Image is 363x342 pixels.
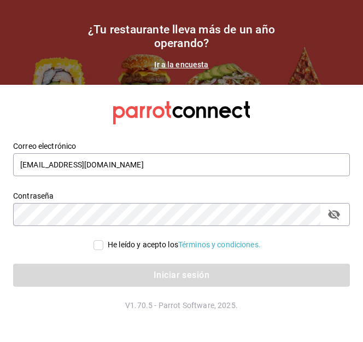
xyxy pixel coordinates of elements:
[154,60,208,69] a: Ir a la encuesta
[178,240,261,249] a: Términos y condiciones.
[13,153,350,176] input: Ingresa tu correo electrónico
[325,205,343,224] button: passwordField
[13,300,350,311] p: V1.70.5 - Parrot Software, 2025.
[108,239,261,251] div: He leído y acepto los
[13,192,350,200] label: Contraseña
[72,23,291,50] h1: ¿Tu restaurante lleva más de un año operando?
[13,142,350,150] label: Correo electrónico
